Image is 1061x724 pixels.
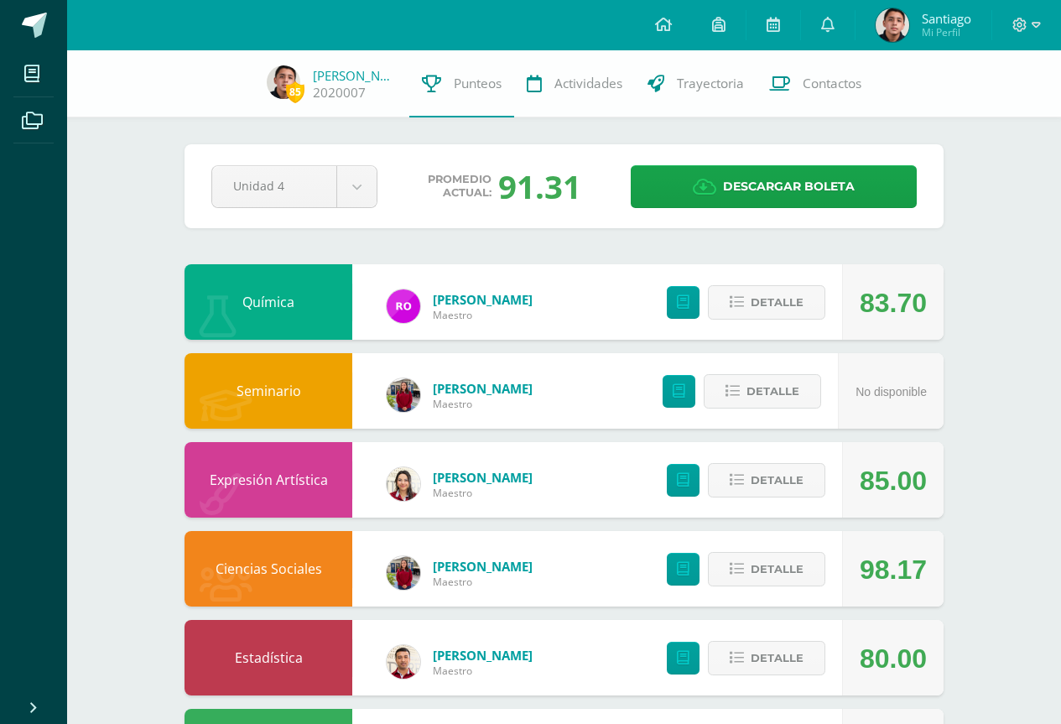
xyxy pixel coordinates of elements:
[387,645,420,679] img: 8967023db232ea363fa53c906190b046.png
[876,8,909,42] img: b81a375a2ba29ccfbe84947ecc58dfa2.png
[708,463,825,497] button: Detalle
[433,380,533,397] a: [PERSON_NAME]
[185,353,352,429] div: Seminario
[498,164,581,208] div: 91.31
[554,75,622,92] span: Actividades
[185,264,352,340] div: Química
[185,531,352,607] div: Ciencias Sociales
[922,25,971,39] span: Mi Perfil
[433,397,533,411] span: Maestro
[387,556,420,590] img: e1f0730b59be0d440f55fb027c9eff26.png
[313,67,397,84] a: [PERSON_NAME]
[708,285,825,320] button: Detalle
[631,165,917,208] a: Descargar boleta
[751,287,804,318] span: Detalle
[860,621,927,696] div: 80.00
[751,554,804,585] span: Detalle
[233,166,315,206] span: Unidad 4
[387,289,420,323] img: 08228f36aa425246ac1f75ab91e507c5.png
[751,465,804,496] span: Detalle
[433,647,533,664] a: [PERSON_NAME]
[313,84,366,102] a: 2020007
[708,641,825,675] button: Detalle
[723,166,855,207] span: Descargar boleta
[387,467,420,501] img: 08cdfe488ee6e762f49c3a355c2599e7.png
[751,643,804,674] span: Detalle
[860,532,927,607] div: 98.17
[433,308,533,322] span: Maestro
[267,65,300,99] img: b81a375a2ba29ccfbe84947ecc58dfa2.png
[433,291,533,308] a: [PERSON_NAME]
[860,443,927,518] div: 85.00
[708,552,825,586] button: Detalle
[212,166,377,207] a: Unidad 4
[514,50,635,117] a: Actividades
[433,575,533,589] span: Maestro
[387,378,420,412] img: e1f0730b59be0d440f55fb027c9eff26.png
[922,10,971,27] span: Santiago
[433,469,533,486] a: [PERSON_NAME]
[860,265,927,341] div: 83.70
[409,50,514,117] a: Punteos
[433,664,533,678] span: Maestro
[185,620,352,695] div: Estadística
[677,75,744,92] span: Trayectoria
[454,75,502,92] span: Punteos
[185,442,352,518] div: Expresión Artística
[746,376,799,407] span: Detalle
[635,50,757,117] a: Trayectoria
[704,374,821,409] button: Detalle
[803,75,861,92] span: Contactos
[433,486,533,500] span: Maestro
[428,173,491,200] span: Promedio actual:
[286,81,304,102] span: 85
[757,50,874,117] a: Contactos
[856,385,927,398] span: No disponible
[433,558,533,575] a: [PERSON_NAME]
